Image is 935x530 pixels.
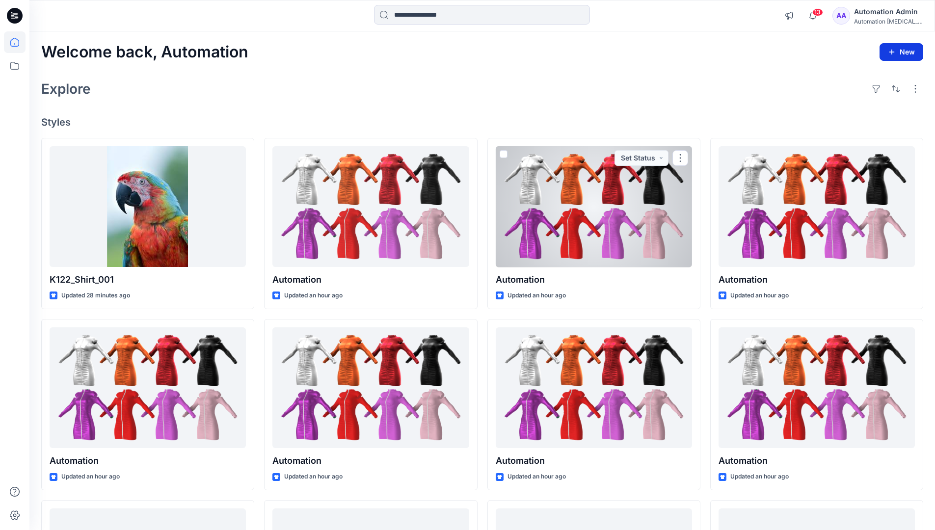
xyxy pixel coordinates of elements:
a: Automation [496,146,692,267]
p: Updated an hour ago [730,291,789,301]
a: Automation [719,146,915,267]
h2: Welcome back, Automation [41,43,248,61]
p: Automation [719,454,915,468]
p: Updated an hour ago [508,472,566,482]
a: Automation [719,327,915,449]
a: Automation [272,327,469,449]
button: New [880,43,923,61]
a: Automation [50,327,246,449]
h4: Styles [41,116,923,128]
p: Automation [496,454,692,468]
span: 13 [812,8,823,16]
p: Updated an hour ago [61,472,120,482]
a: Automation [496,327,692,449]
p: Updated an hour ago [730,472,789,482]
p: Automation [272,273,469,287]
p: Updated an hour ago [284,472,343,482]
a: K122_Shirt_001 [50,146,246,267]
p: Updated 28 minutes ago [61,291,130,301]
p: Automation [496,273,692,287]
p: Automation [272,454,469,468]
h2: Explore [41,81,91,97]
p: K122_Shirt_001 [50,273,246,287]
p: Automation [50,454,246,468]
div: Automation Admin [854,6,923,18]
a: Automation [272,146,469,267]
div: Automation [MEDICAL_DATA]... [854,18,923,25]
p: Updated an hour ago [508,291,566,301]
p: Automation [719,273,915,287]
p: Updated an hour ago [284,291,343,301]
div: AA [832,7,850,25]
